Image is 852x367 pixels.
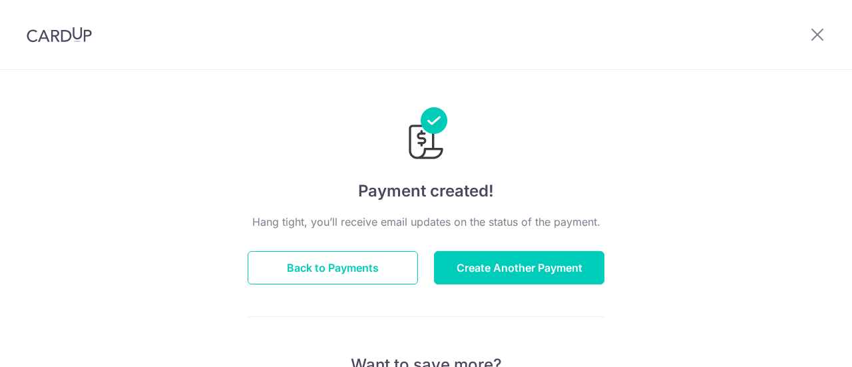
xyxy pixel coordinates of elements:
button: Create Another Payment [434,251,604,284]
img: CardUp [27,27,92,43]
img: Payments [405,107,447,163]
iframe: Opens a widget where you can find more information [767,327,839,360]
p: Hang tight, you’ll receive email updates on the status of the payment. [248,214,604,230]
h4: Payment created! [248,179,604,203]
button: Back to Payments [248,251,418,284]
